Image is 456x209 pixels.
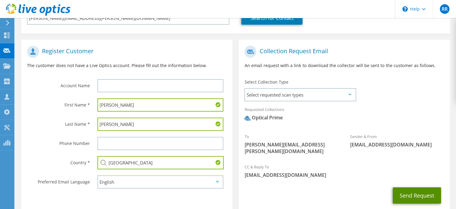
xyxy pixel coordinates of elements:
[244,79,288,85] label: Select Collection Type
[440,4,449,14] span: RR
[244,62,444,69] p: An email request with a link to download the collector will be sent to the customer as follows.
[350,141,444,148] span: [EMAIL_ADDRESS][DOMAIN_NAME]
[238,161,450,181] div: CC & Reply To
[393,187,441,204] button: Send Request
[344,130,450,151] div: Sender & From
[244,141,338,155] span: [PERSON_NAME][EMAIL_ADDRESS][PERSON_NAME][DOMAIN_NAME]
[27,137,90,146] label: Phone Number
[27,62,226,69] p: The customer does not have a Live Optics account. Please fill out the information below.
[27,118,90,127] label: Last Name *
[238,130,344,158] div: To
[244,46,441,58] h1: Collection Request Email
[27,98,90,108] label: First Name *
[27,46,223,58] h1: Register Customer
[402,6,408,12] svg: \n
[238,103,450,127] div: Requested Collections
[27,175,90,185] label: Preferred Email Language
[27,156,90,166] label: Country *
[244,114,282,121] div: Optical Prime
[241,11,303,25] a: Search for Contact
[245,89,355,101] span: Select requested scan types
[27,79,90,89] label: Account Name
[244,172,444,178] span: [EMAIL_ADDRESS][DOMAIN_NAME]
